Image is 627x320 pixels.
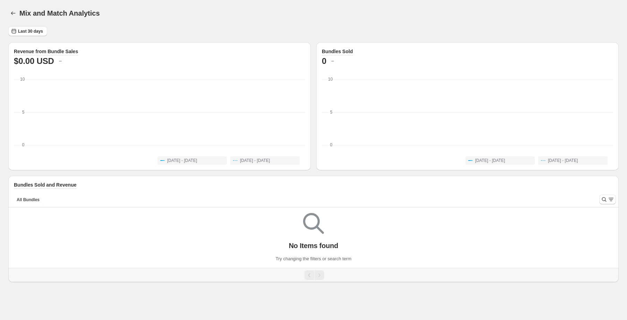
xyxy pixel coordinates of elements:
[322,56,326,67] h2: 0
[22,110,25,115] text: 5
[465,156,535,165] button: [DATE] - [DATE]
[14,56,54,67] h2: $0.00 USD
[14,181,76,188] h3: Bundles Sold and Revenue
[475,158,505,163] span: [DATE] - [DATE]
[599,195,616,204] button: Search and filter results
[157,156,227,165] button: [DATE] - [DATE]
[322,48,353,55] h3: Bundles Sold
[14,48,78,55] h3: Revenue from Bundle Sales
[548,158,578,163] span: [DATE] - [DATE]
[22,142,25,147] text: 0
[8,26,47,36] button: Last 30 days
[17,197,40,203] span: All Bundles
[167,158,197,163] span: [DATE] - [DATE]
[8,268,619,282] nav: Pagination
[276,255,351,262] p: Try changing the filters or search term
[538,156,608,165] button: [DATE] - [DATE]
[303,213,324,234] img: Empty search results
[20,77,25,82] text: 10
[230,156,300,165] button: [DATE] - [DATE]
[330,110,333,115] text: 5
[240,158,270,163] span: [DATE] - [DATE]
[18,28,43,34] span: Last 30 days
[19,9,100,17] h1: Mix and Match Analytics
[289,241,338,250] p: No Items found
[330,142,333,147] text: 0
[328,77,333,82] text: 10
